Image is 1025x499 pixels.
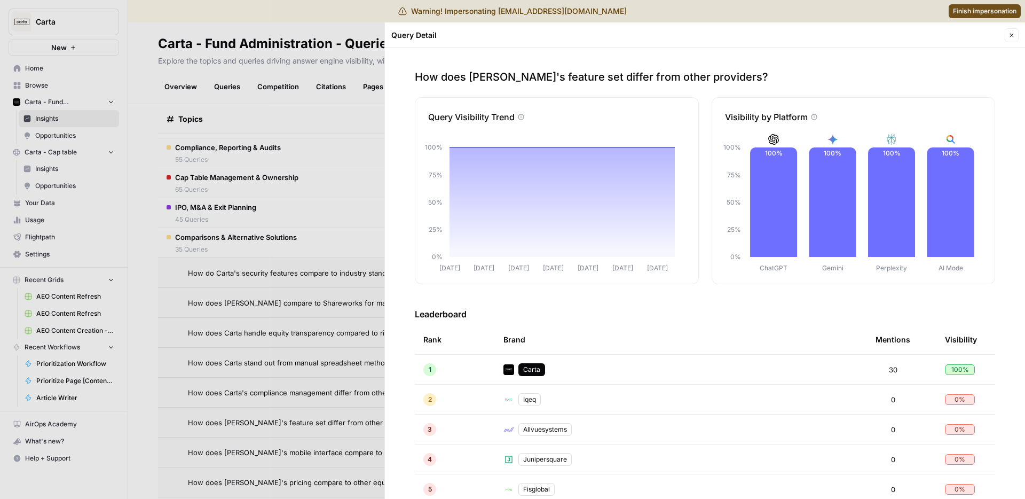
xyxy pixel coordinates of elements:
[474,264,494,272] tspan: [DATE]
[876,264,907,272] tspan: Perplexity
[955,455,965,464] span: 0 %
[429,365,431,375] span: 1
[429,225,443,233] tspan: 25%
[543,264,564,272] tspan: [DATE]
[725,111,808,123] p: Visibility by Platform
[503,394,514,405] img: asr0d8sfv8makh89wnzp79oca5ai
[508,264,529,272] tspan: [DATE]
[428,111,515,123] p: Query Visibility Trend
[429,171,443,179] tspan: 75%
[518,423,572,436] div: Allvuesystems
[891,454,895,465] span: 0
[518,483,555,496] div: Fisglobal
[518,393,541,406] div: Iqeq
[391,30,1002,41] div: Query Detail
[439,264,460,272] tspan: [DATE]
[428,395,432,404] span: 2
[503,454,514,465] img: hjyrzvn7ljvgzsidjt9j4f2wt0pn
[415,69,995,84] p: How does [PERSON_NAME]'s feature set differ from other providers?
[891,394,895,405] span: 0
[824,149,841,157] text: 100%
[876,325,910,354] div: Mentions
[578,264,598,272] tspan: [DATE]
[428,425,432,434] span: 3
[760,264,787,272] tspan: ChatGPT
[428,485,432,494] span: 5
[889,364,897,375] span: 30
[882,149,900,157] text: 100%
[727,198,741,206] tspan: 50%
[730,253,741,261] tspan: 0%
[503,364,514,375] img: c35yeiwf0qjehltklbh57st2xhbo
[951,365,969,375] span: 100 %
[891,484,895,495] span: 0
[423,325,441,354] div: Rank
[727,225,741,233] tspan: 25%
[822,264,843,272] tspan: Gemini
[955,425,965,434] span: 0 %
[945,325,977,354] div: Visibility
[942,149,959,157] text: 100%
[428,198,443,206] tspan: 50%
[938,264,963,272] tspan: AI Mode
[503,424,514,435] img: hp1kf5jisvx37uck2ogdi2muwinx
[764,149,782,157] text: 100%
[955,395,965,404] span: 0 %
[723,143,741,151] tspan: 100%
[891,424,895,435] span: 0
[612,264,633,272] tspan: [DATE]
[503,325,858,354] div: Brand
[428,455,432,464] span: 4
[503,484,514,495] img: 3du4lb8tzuxvpcfe96s8g5uvx4i9
[415,308,995,321] h3: Leaderboard
[518,453,572,466] div: Junipersquare
[432,253,443,261] tspan: 0%
[727,171,741,179] tspan: 75%
[955,485,965,494] span: 0 %
[518,363,545,376] div: Carta
[647,264,668,272] tspan: [DATE]
[425,143,443,151] tspan: 100%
